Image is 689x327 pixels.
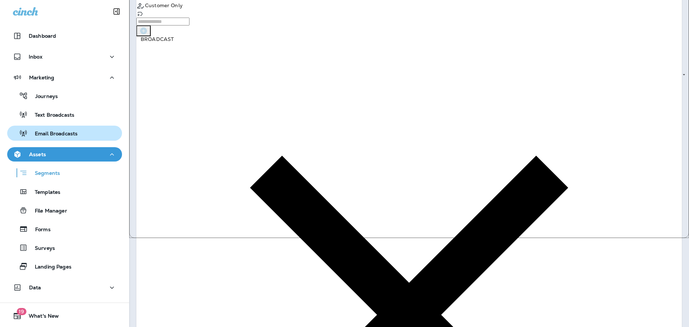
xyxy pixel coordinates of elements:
p: Email Broadcasts [28,131,78,137]
p: Marketing [29,75,54,80]
button: Collapse Sidebar [107,4,127,19]
button: Data [7,280,122,295]
button: Segments [7,165,122,181]
p: Segments [28,170,60,177]
p: Surveys [28,245,55,252]
button: Inbox [7,50,122,64]
button: Dashboard [7,29,122,43]
button: Landing Pages [7,259,122,274]
p: Templates [28,189,60,196]
button: Marketing [7,70,122,85]
p: Text Broadcasts [28,112,74,119]
button: Assets [7,147,122,162]
p: Journeys [28,93,58,100]
p: File Manager [28,208,67,215]
div: Customer Only [136,1,682,10]
span: What's New [22,313,59,322]
button: Text Broadcasts [7,107,122,122]
p: Dashboard [29,33,56,39]
span: BROADCAST [136,36,178,42]
button: Journeys [7,88,122,103]
p: Inbox [29,54,42,60]
p: Assets [29,151,46,157]
button: Surveys [7,240,122,255]
button: Templates [7,184,122,199]
button: Email Broadcasts [7,126,122,141]
p: Forms [28,226,51,233]
p: Data [29,285,41,290]
button: 19What's New [7,309,122,323]
button: Forms [7,221,122,237]
p: Landing Pages [28,264,71,271]
span: 19 [17,308,26,315]
button: File Manager [7,203,122,218]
